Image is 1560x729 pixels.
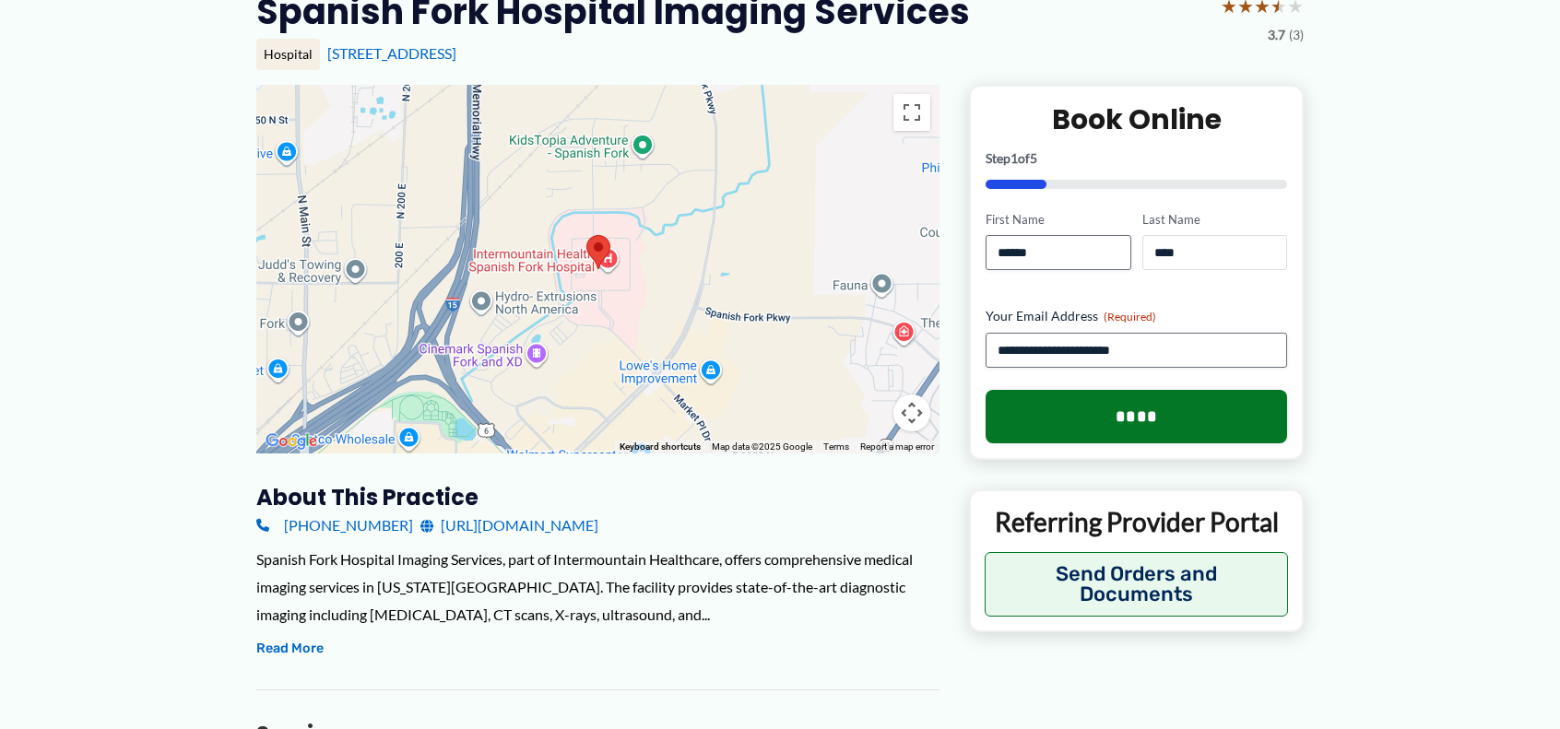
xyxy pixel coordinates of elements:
p: Referring Provider Portal [985,505,1288,538]
a: Open this area in Google Maps (opens a new window) [261,429,322,453]
span: Map data ©2025 Google [712,441,812,452]
h2: Book Online [986,101,1287,137]
a: [PHONE_NUMBER] [256,511,413,539]
button: Read More [256,638,324,660]
img: Google [261,429,322,453]
button: Toggle fullscreen view [893,94,930,131]
span: 5 [1030,150,1037,166]
span: (Required) [1104,310,1156,323]
div: Hospital [256,39,320,70]
label: Last Name [1142,211,1287,229]
span: 3.7 [1268,23,1285,47]
div: Spanish Fork Hospital Imaging Services, part of Intermountain Healthcare, offers comprehensive me... [256,546,940,628]
p: Step of [986,152,1287,165]
a: [STREET_ADDRESS] [327,44,456,62]
label: First Name [986,211,1130,229]
button: Keyboard shortcuts [620,441,701,453]
span: 1 [1010,150,1018,166]
label: Your Email Address [986,307,1287,325]
a: [URL][DOMAIN_NAME] [420,511,598,539]
h3: About this practice [256,483,940,511]
a: Report a map error [860,441,934,452]
button: Send Orders and Documents [985,552,1288,617]
button: Map camera controls [893,394,930,431]
a: Terms (opens in new tab) [823,441,849,452]
span: (3) [1289,23,1304,47]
